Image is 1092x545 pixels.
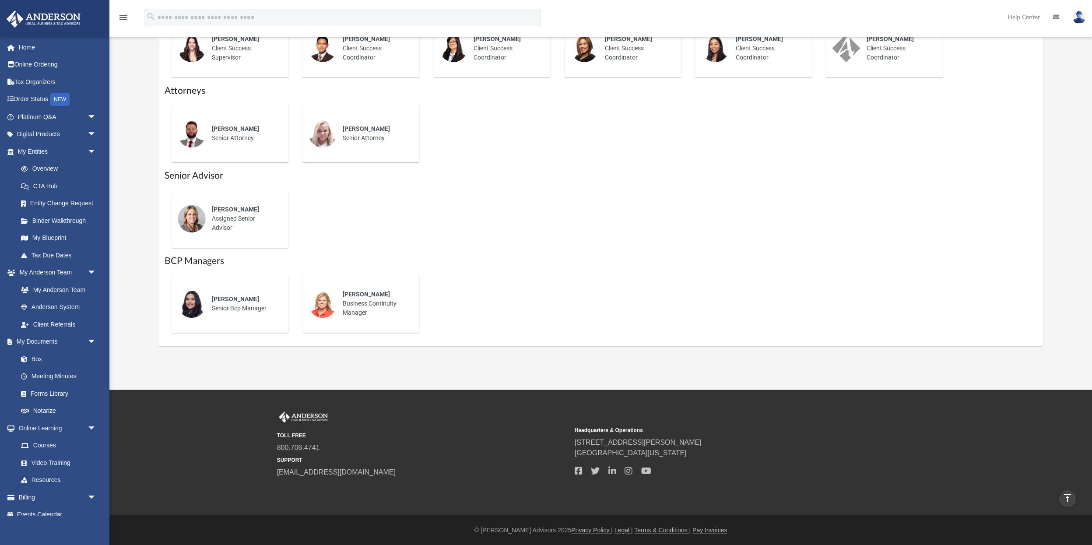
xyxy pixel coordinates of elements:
span: arrow_drop_down [88,333,105,351]
div: Client Success Coordinator [598,28,675,68]
span: [PERSON_NAME] [343,35,390,42]
img: thumbnail [701,34,729,62]
img: thumbnail [309,290,337,318]
div: Senior Attorney [337,118,413,149]
div: Assigned Senior Advisor [206,199,282,239]
h1: Attorneys [165,84,1037,97]
a: Pay Invoices [692,527,727,534]
div: Senior Bcp Manager [206,288,282,319]
a: Forms Library [12,385,101,402]
span: [PERSON_NAME] [343,125,390,132]
div: Business Continuity Manager [337,284,413,323]
a: Tax Due Dates [12,246,109,264]
i: search [146,12,156,21]
img: thumbnail [570,34,598,62]
div: © [PERSON_NAME] Advisors 2025 [109,526,1092,535]
a: Client Referrals [12,316,105,333]
small: TOLL FREE [277,432,569,440]
div: Client Success Coordinator [860,28,937,68]
a: Terms & Conditions | [634,527,691,534]
h1: BCP Managers [165,255,1037,267]
small: Headquarters & Operations [575,426,866,434]
span: arrow_drop_down [88,108,105,126]
div: NEW [50,93,70,106]
span: [PERSON_NAME] [735,35,783,42]
a: Courses [12,437,105,454]
h1: Senior Advisor [165,169,1037,182]
a: Platinum Q&Aarrow_drop_down [6,108,109,126]
img: thumbnail [178,34,206,62]
img: thumbnail [832,34,860,62]
a: Online Ordering [6,56,109,74]
span: arrow_drop_down [88,419,105,437]
a: [STREET_ADDRESS][PERSON_NAME] [575,439,702,446]
img: thumbnail [178,204,206,232]
span: arrow_drop_down [88,126,105,144]
a: vertical_align_top [1058,489,1077,508]
a: Events Calendar [6,506,109,524]
a: Billingarrow_drop_down [6,489,109,506]
span: [PERSON_NAME] [474,35,521,42]
a: Notarize [12,402,105,420]
a: [GEOGRAPHIC_DATA][US_STATE] [575,449,687,457]
a: Digital Productsarrow_drop_down [6,126,109,143]
a: Anderson System [12,299,105,316]
img: thumbnail [309,120,337,148]
img: Anderson Advisors Platinum Portal [277,411,330,423]
span: arrow_drop_down [88,143,105,161]
a: My Anderson Team [12,281,101,299]
div: Client Success Coordinator [729,28,806,68]
a: My Anderson Teamarrow_drop_down [6,264,105,281]
span: arrow_drop_down [88,264,105,282]
div: Client Success Coordinator [337,28,413,68]
a: Meeting Minutes [12,368,105,385]
a: Resources [12,471,105,489]
a: Online Learningarrow_drop_down [6,419,105,437]
span: [PERSON_NAME] [212,295,259,302]
a: Order StatusNEW [6,91,109,109]
span: [PERSON_NAME] [212,206,259,213]
i: menu [118,12,129,23]
div: Client Success Supervisor [206,28,282,68]
img: thumbnail [309,34,337,62]
span: [PERSON_NAME] [212,35,259,42]
small: SUPPORT [277,456,569,464]
i: vertical_align_top [1062,493,1073,503]
a: menu [118,17,129,23]
a: Tax Organizers [6,73,109,91]
img: thumbnail [178,290,206,318]
a: Legal | [614,527,633,534]
a: My Documentsarrow_drop_down [6,333,105,351]
span: [PERSON_NAME] [866,35,913,42]
a: My Entitiesarrow_drop_down [6,143,109,160]
a: Overview [12,160,109,178]
a: CTA Hub [12,177,109,195]
span: [PERSON_NAME] [343,291,390,298]
a: Privacy Policy | [571,527,613,534]
a: Home [6,39,109,56]
img: thumbnail [439,34,467,62]
span: arrow_drop_down [88,489,105,506]
a: [EMAIL_ADDRESS][DOMAIN_NAME] [277,468,396,476]
a: Entity Change Request [12,195,109,212]
img: Anderson Advisors Platinum Portal [4,11,83,28]
span: [PERSON_NAME] [212,125,259,132]
a: Binder Walkthrough [12,212,109,229]
img: thumbnail [178,120,206,148]
span: [PERSON_NAME] [604,35,652,42]
a: Box [12,350,101,368]
a: My Blueprint [12,229,105,247]
img: User Pic [1072,11,1085,24]
a: 800.706.4741 [277,444,320,451]
div: Client Success Coordinator [467,28,544,68]
a: Video Training [12,454,101,471]
div: Senior Attorney [206,118,282,149]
